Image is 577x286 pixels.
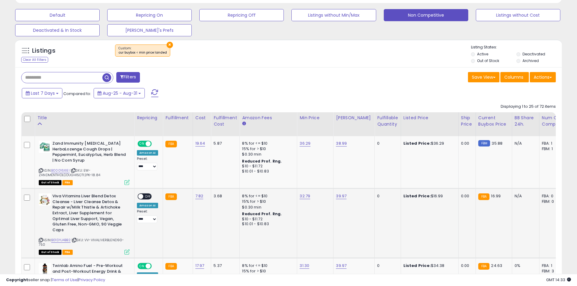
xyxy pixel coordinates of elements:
[478,263,489,270] small: FBA
[137,209,158,223] div: Preset:
[491,263,502,268] span: 24.63
[63,91,91,97] span: Compared to:
[6,277,28,283] strong: Copyright
[522,58,539,63] label: Archived
[377,263,396,268] div: 0
[530,72,556,82] button: Actions
[39,141,130,184] div: ASIN:
[542,199,562,204] div: FBM: 0
[39,250,61,255] span: All listings that are currently out of stock and unavailable for purchase on Amazon
[515,115,537,127] div: BB Share 24h.
[39,193,51,205] img: 41fwXLSjjQL._SL40_.jpg
[242,115,294,121] div: Amazon Fees
[242,217,292,222] div: $10 - $11.72
[199,9,284,21] button: Repricing Off
[471,44,562,50] p: Listing States:
[37,115,132,121] div: Title
[195,115,209,121] div: Cost
[478,115,509,127] div: Current Buybox Price
[52,193,126,234] b: Viva Vitamins Liver Blend Detox Cleanse - Liver Cleanse Detox & Repair w/Milk Thistle & Artichoke...
[478,193,489,200] small: FBA
[137,150,158,156] div: Amazon AI
[39,263,51,275] img: 41OyyOHJceL._SL40_.jpg
[195,263,204,269] a: 17.97
[504,74,523,80] span: Columns
[336,263,347,269] a: 39.97
[522,51,545,57] label: Deactivated
[403,115,456,121] div: Listed Price
[336,193,347,199] a: 39.97
[477,58,499,63] label: Out of Stock
[515,141,535,146] div: N/A
[22,88,62,98] button: Last 7 Days
[242,141,292,146] div: 8% for <= $10
[242,146,292,152] div: 15% for > $10
[461,141,471,146] div: 0.00
[214,141,235,146] div: 5.87
[6,277,105,283] div: seller snap | |
[300,263,309,269] a: 31.30
[403,141,454,146] div: $36.29
[52,277,78,283] a: Terms of Use
[62,250,73,255] span: FBA
[242,169,292,174] div: $10.01 - $10.83
[94,88,145,98] button: Aug-25 - Aug-31
[167,42,173,48] button: ×
[165,263,177,270] small: FBA
[107,9,192,21] button: Repricing On
[403,193,454,199] div: $16.99
[242,199,292,204] div: 15% for > $10
[118,46,167,55] span: Custom:
[403,140,431,146] b: Listed Price:
[52,263,126,281] b: Twinlab Amino Fuel - Pre-Workout and Post-Workout Energy Drink & Supplement -16 fl oz, Orange Rush
[62,180,73,185] span: FBA
[137,203,158,208] div: Amazon AI
[542,141,562,146] div: FBA: 1
[515,193,535,199] div: N/A
[377,193,396,199] div: 0
[242,222,292,227] div: $10.01 - $10.83
[242,159,282,164] b: Reduced Prof. Rng.
[500,72,529,82] button: Columns
[403,193,431,199] b: Listed Price:
[546,277,571,283] span: 2025-09-8 14:33 GMT
[39,193,130,254] div: ASIN:
[165,141,177,147] small: FBA
[32,47,55,55] h5: Listings
[15,24,100,36] button: Deactivated & In Stock
[336,140,347,146] a: 38.99
[377,115,398,127] div: Fulfillable Quantity
[478,140,490,146] small: FBM
[51,168,70,173] a: B00016XIEI
[242,152,292,157] div: $0.30 min
[118,51,167,55] div: cur buybox < min price landed
[138,264,146,269] span: ON
[492,140,502,146] span: 35.88
[21,57,48,63] div: Clear All Filters
[78,277,105,283] a: Privacy Policy
[51,238,71,243] a: B01DYJ4BB2
[300,193,310,199] a: 32.79
[403,263,454,268] div: $34.38
[151,264,161,269] span: OFF
[384,9,468,21] button: Non Competitive
[461,193,471,199] div: 0.00
[461,263,471,268] div: 0.00
[52,141,126,165] b: Zand Immunity [MEDICAL_DATA] HerbaLozenge Cough Drops | Peppermint, Eucalyptus, Herb Blend | No C...
[137,157,158,170] div: Preset:
[151,141,161,146] span: OFF
[542,193,562,199] div: FBA: 0
[242,121,246,127] small: Amazon Fees.
[39,141,51,153] img: 41S6HYGl4hL._SL40_.jpg
[542,115,564,127] div: Num of Comp.
[195,140,205,146] a: 19.64
[300,115,331,121] div: Min Price
[165,193,177,200] small: FBA
[165,115,190,121] div: Fulfillment
[116,72,140,83] button: Filters
[195,193,204,199] a: 7.82
[138,141,146,146] span: ON
[477,51,488,57] label: Active
[214,263,235,268] div: 5.37
[31,90,55,96] span: Last 7 Days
